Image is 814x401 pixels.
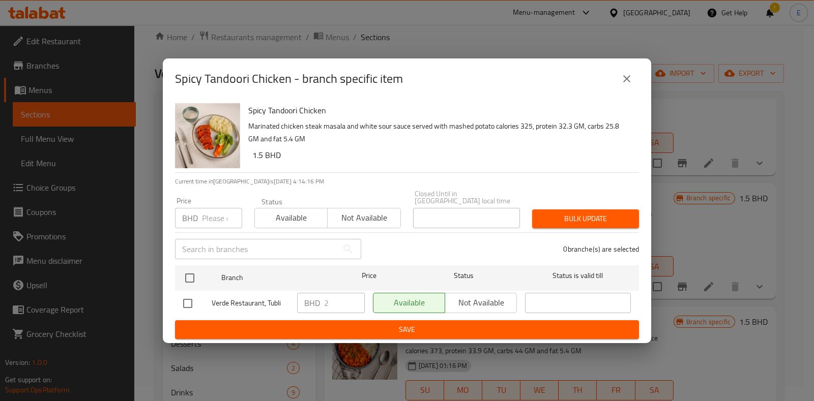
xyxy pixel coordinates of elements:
span: Branch [221,271,327,284]
p: BHD [182,212,198,224]
span: Status is valid till [525,269,631,282]
button: Save [175,320,639,339]
p: Marinated chicken steak masala and white sour sauce served with mashed potato calories 325, prote... [248,120,631,145]
span: Verde Restaurant, Tubli [212,297,289,310]
span: Bulk update [540,212,631,225]
p: Current time in [GEOGRAPHIC_DATA] is [DATE] 4:14:16 PM [175,177,639,186]
p: 0 branche(s) are selected [563,244,639,254]
span: Available [259,210,324,225]
span: Not available [332,210,396,225]
button: close [615,67,639,91]
span: Save [183,323,631,336]
button: Bulk update [532,209,639,228]
input: Please enter price [324,293,365,313]
span: Price [335,269,403,282]
img: Spicy Tandoori Chicken [175,103,240,168]
h6: Spicy Tandoori Chicken [248,103,631,117]
button: Available [254,208,328,228]
span: Status [411,269,517,282]
input: Please enter price [202,208,242,228]
button: Not available [327,208,400,228]
p: BHD [304,297,320,309]
input: Search in branches [175,239,338,259]
h2: Spicy Tandoori Chicken - branch specific item [175,71,403,87]
h6: 1.5 BHD [252,148,631,162]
